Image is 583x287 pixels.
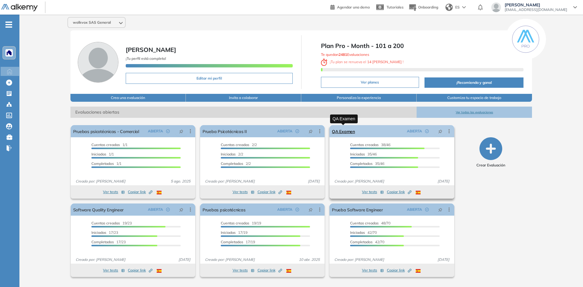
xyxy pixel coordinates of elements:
[366,60,403,64] b: 14 [PERSON_NAME]
[505,7,567,12] span: [EMAIL_ADDRESS][DOMAIN_NAME]
[350,161,373,166] span: Completados
[257,268,282,273] span: Copiar link
[221,161,243,166] span: Completados
[295,208,299,211] span: check-circle
[179,207,183,212] span: pushpin
[434,126,447,136] button: pushpin
[91,230,106,235] span: Iniciadas
[350,142,390,147] span: 38/46
[321,41,524,50] span: Plan Pro - Month - 101 a 200
[445,4,453,11] img: world
[417,94,532,102] button: Customiza tu espacio de trabajo
[126,73,293,84] button: Editar mi perfil
[304,205,317,214] button: pushpin
[332,203,383,216] a: Prueba Software Engineer
[73,257,128,262] span: Creado por: [PERSON_NAME]
[337,5,370,9] span: Agendar una demo
[91,161,121,166] span: 1/1
[148,128,163,134] span: ABIERTA
[321,60,404,64] span: ¡ Tu plan se renueva el !
[277,128,292,134] span: ABIERTA
[91,230,118,235] span: 17/23
[5,24,12,25] i: -
[221,152,243,156] span: 2/2
[332,257,387,262] span: Creado por: [PERSON_NAME]
[91,221,132,225] span: 19/23
[257,267,282,274] button: Copiar link
[128,188,152,196] button: Copiar link
[91,240,114,244] span: Completados
[175,205,188,214] button: pushpin
[175,126,188,136] button: pushpin
[321,59,328,66] img: clock-svg
[257,188,282,196] button: Copiar link
[233,267,254,274] button: Ver tests
[435,179,452,184] span: [DATE]
[408,1,438,14] button: Onboarding
[103,267,125,274] button: Ver tests
[350,230,377,235] span: 42/70
[91,221,120,225] span: Cuentas creadas
[474,217,583,287] iframe: Chat Widget
[221,161,251,166] span: 2/2
[417,107,532,118] button: Ver todas las evaluaciones
[350,152,377,156] span: 35/46
[350,221,390,225] span: 48/70
[221,142,249,147] span: Cuentas creadas
[418,5,438,9] span: Onboarding
[455,5,460,10] span: ES
[330,3,370,10] a: Agendar una demo
[221,230,247,235] span: 17/19
[168,179,193,184] span: 5 ago. 2025
[91,240,126,244] span: 17/23
[296,257,322,262] span: 10 abr. 2025
[221,240,255,244] span: 17/19
[425,208,429,211] span: check-circle
[176,257,193,262] span: [DATE]
[295,129,299,133] span: check-circle
[387,267,411,274] button: Copiar link
[91,161,114,166] span: Completados
[301,94,417,102] button: Personaliza la experiencia
[305,179,322,184] span: [DATE]
[221,221,261,225] span: 19/19
[128,268,152,273] span: Copiar link
[350,240,373,244] span: Completados
[157,191,162,194] img: ESP
[387,268,411,273] span: Copiar link
[257,189,282,195] span: Copiar link
[221,142,257,147] span: 2/2
[286,269,291,273] img: ESP
[435,257,452,262] span: [DATE]
[126,46,176,53] span: [PERSON_NAME]
[70,94,186,102] button: Crea una evaluación
[128,267,152,274] button: Copiar link
[91,142,120,147] span: Cuentas creadas
[330,114,358,123] div: QA Examen
[309,129,313,134] span: pushpin
[91,152,106,156] span: Iniciadas
[203,203,245,216] a: Pruebas psicotécnicas
[203,179,257,184] span: Creado por: [PERSON_NAME]
[166,129,170,133] span: check-circle
[438,207,442,212] span: pushpin
[387,5,404,9] span: Tutoriales
[350,161,384,166] span: 35/46
[7,50,12,55] img: https://assets.alkemy.org/workspaces/1394/c9baeb50-dbbd-46c2-a7b2-c74a16be862c.png
[476,162,505,168] span: Crear Evaluación
[462,6,466,9] img: arrow
[91,152,114,156] span: 1/1
[73,125,139,137] a: Pruebas psicotécnicas - Comercial
[505,2,567,7] span: [PERSON_NAME]
[476,137,505,168] button: Crear Evaluación
[362,188,384,196] button: Ver tests
[387,188,411,196] button: Copiar link
[1,4,38,12] img: Logo
[203,257,257,262] span: Creado por: [PERSON_NAME]
[221,221,249,225] span: Cuentas creadas
[277,207,292,212] span: ABIERTA
[179,129,183,134] span: pushpin
[362,267,384,274] button: Ver tests
[350,230,365,235] span: Iniciadas
[332,179,387,184] span: Creado por: [PERSON_NAME]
